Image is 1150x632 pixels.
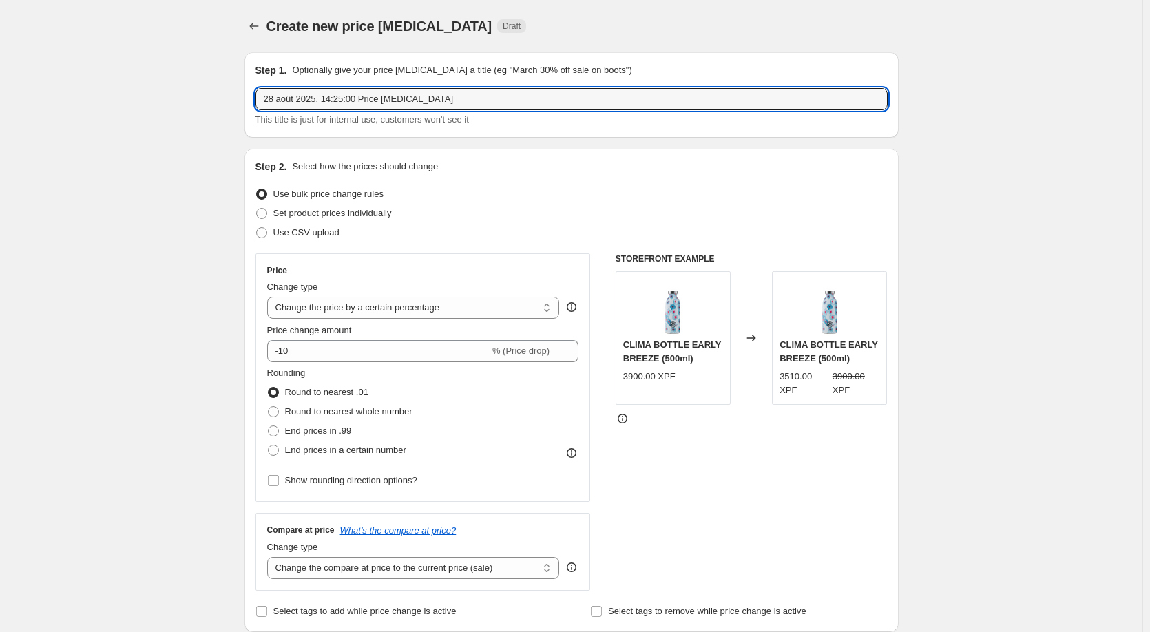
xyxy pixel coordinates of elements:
[267,282,318,292] span: Change type
[267,325,352,335] span: Price change amount
[285,387,368,397] span: Round to nearest .01
[267,368,306,378] span: Rounding
[292,160,438,173] p: Select how the prices should change
[285,406,412,417] span: Round to nearest whole number
[273,189,384,199] span: Use bulk price change rules
[780,339,878,364] span: CLIMA BOTTLE EARLY BREEZE (500ml)
[273,606,457,616] span: Select tags to add while price change is active
[645,279,700,334] img: BO271_80x.png
[273,227,339,238] span: Use CSV upload
[503,21,521,32] span: Draft
[565,300,578,314] div: help
[616,253,888,264] h6: STOREFRONT EXAMPLE
[255,114,469,125] span: This title is just for internal use, customers won't see it
[623,370,676,383] div: 3900.00 XPF
[285,425,352,436] span: End prices in .99
[292,63,631,77] p: Optionally give your price [MEDICAL_DATA] a title (eg "March 30% off sale on boots")
[267,340,490,362] input: -15
[267,265,287,276] h3: Price
[244,17,264,36] button: Price change jobs
[273,208,392,218] span: Set product prices individually
[623,339,722,364] span: CLIMA BOTTLE EARLY BREEZE (500ml)
[267,525,335,536] h3: Compare at price
[266,19,492,34] span: Create new price [MEDICAL_DATA]
[565,560,578,574] div: help
[608,606,806,616] span: Select tags to remove while price change is active
[492,346,550,356] span: % (Price drop)
[285,445,406,455] span: End prices in a certain number
[802,279,857,334] img: BO271_80x.png
[255,63,287,77] h2: Step 1.
[255,88,888,110] input: 30% off holiday sale
[267,542,318,552] span: Change type
[340,525,457,536] button: What's the compare at price?
[255,160,287,173] h2: Step 2.
[285,475,417,485] span: Show rounding direction options?
[833,370,880,397] strike: 3900.00 XPF
[780,370,827,397] div: 3510.00 XPF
